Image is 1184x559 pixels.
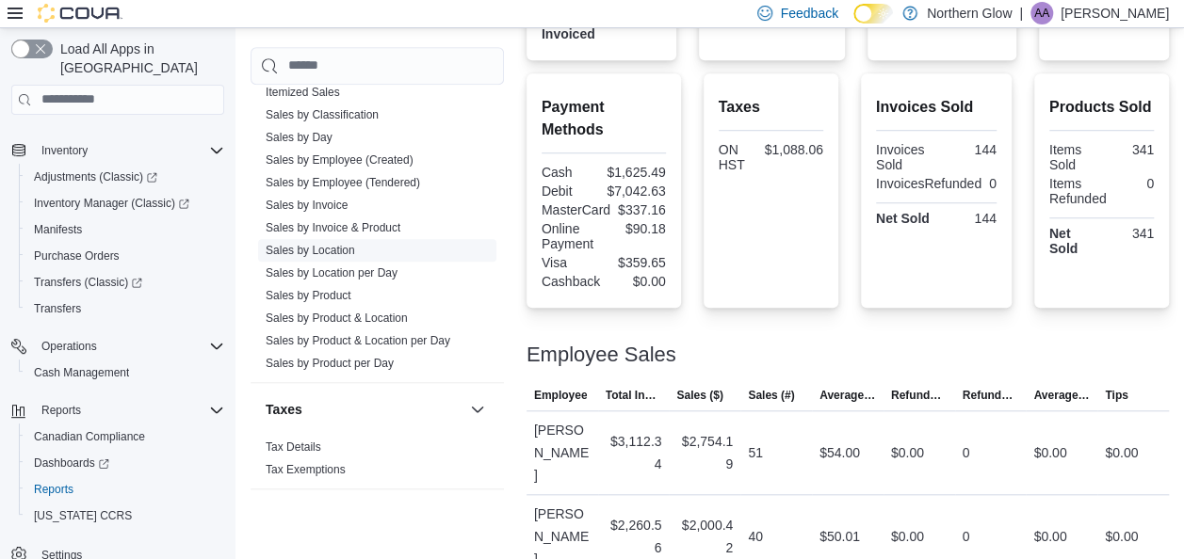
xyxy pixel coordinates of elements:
a: Transfers (Classic) [19,269,232,295]
h3: Employee Sales [527,343,676,366]
a: Sales by Product [266,289,351,302]
div: $2,000.42 [676,514,733,559]
button: Taxes [466,398,489,421]
a: Canadian Compliance [26,425,153,448]
button: Manifests [19,216,232,243]
div: 40 [748,525,763,548]
span: Canadian Compliance [26,425,224,448]
span: Reports [34,399,224,422]
button: Inventory [34,139,95,162]
span: Sales by Invoice & Product [266,220,400,235]
div: ON HST [719,142,757,172]
div: Items Refunded [1049,176,1107,206]
div: 341 [1105,226,1154,241]
div: $0.00 [1105,525,1138,548]
span: Manifests [34,222,82,237]
a: Tax Exemptions [266,463,346,476]
span: Sales by Product [266,288,351,303]
a: Dashboards [26,452,117,474]
a: Inventory Manager (Classic) [26,192,197,215]
span: Cash Management [34,365,129,380]
button: Operations [34,335,105,358]
span: Inventory Manager (Classic) [34,196,189,211]
span: Tips [1105,388,1127,403]
div: [PERSON_NAME] [527,411,598,494]
span: Sales by Invoice [266,198,348,213]
div: MasterCard [542,202,610,217]
span: Total Invoiced [606,388,662,403]
button: Reports [34,399,89,422]
a: Sales by Location [266,244,355,257]
strong: Net Sold [1049,226,1078,256]
a: Sales by Product per Day [266,357,394,370]
span: Transfers [26,297,224,320]
span: Sales by Product & Location [266,311,408,326]
button: Cash Management [19,359,232,386]
span: Sales by Product per Day [266,356,394,371]
h3: Taxes [266,400,302,419]
span: Sales by Employee (Created) [266,152,414,168]
div: $7,042.63 [607,184,665,199]
button: [US_STATE] CCRS [19,503,232,529]
button: Inventory [4,137,232,164]
div: $337.16 [618,202,666,217]
div: Sales [251,58,504,382]
div: Cash [542,165,599,180]
a: Adjustments (Classic) [19,164,232,190]
div: 144 [940,211,997,226]
span: Reports [41,403,81,418]
span: Operations [41,339,97,354]
a: Sales by Invoice & Product [266,221,400,234]
span: Reports [26,478,224,501]
a: Sales by Classification [266,108,379,121]
a: [US_STATE] CCRS [26,504,139,527]
span: [US_STATE] CCRS [34,508,132,523]
span: Inventory Manager (Classic) [26,192,224,215]
div: 0 [1113,176,1154,191]
a: Tax Details [266,440,321,454]
span: Sales by Employee (Tendered) [266,175,420,190]
a: Transfers (Classic) [26,271,150,294]
button: Taxes [266,400,462,419]
input: Dark Mode [853,4,893,24]
span: Transfers (Classic) [34,275,142,290]
div: Cashback [542,274,600,289]
button: Reports [4,397,232,423]
span: Inventory [34,139,224,162]
span: Sales ($) [676,388,722,403]
h2: Taxes [719,96,823,119]
div: Online Payment [542,221,600,251]
a: Dashboards [19,450,232,476]
div: $54.00 [819,441,860,464]
span: Cash Management [26,361,224,384]
span: Load All Apps in [GEOGRAPHIC_DATA] [53,40,224,77]
div: $0.00 [1033,441,1066,464]
span: Refunds ($) [891,388,948,403]
div: $2,260.56 [606,514,662,559]
a: Sales by Employee (Created) [266,153,414,167]
button: Operations [4,333,232,359]
span: Inventory [41,143,88,158]
div: $0.00 [891,441,924,464]
div: $1,625.49 [607,165,665,180]
div: 51 [748,441,763,464]
div: Debit [542,184,599,199]
div: $50.01 [819,525,860,548]
span: Adjustments (Classic) [34,169,157,184]
span: Adjustments (Classic) [26,166,224,188]
div: $0.00 [608,274,665,289]
div: Items Sold [1049,142,1098,172]
span: Sales (#) [748,388,794,403]
button: Transfers [19,295,232,322]
div: Visa [542,255,600,270]
span: Feedback [780,4,837,23]
div: $0.00 [1105,441,1138,464]
span: Operations [34,335,224,358]
a: Cash Management [26,361,137,384]
a: Sales by Invoice [266,199,348,212]
p: Northern Glow [927,2,1012,24]
span: Sales by Day [266,130,332,145]
div: $2,754.19 [676,430,733,475]
span: Transfers (Classic) [26,271,224,294]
